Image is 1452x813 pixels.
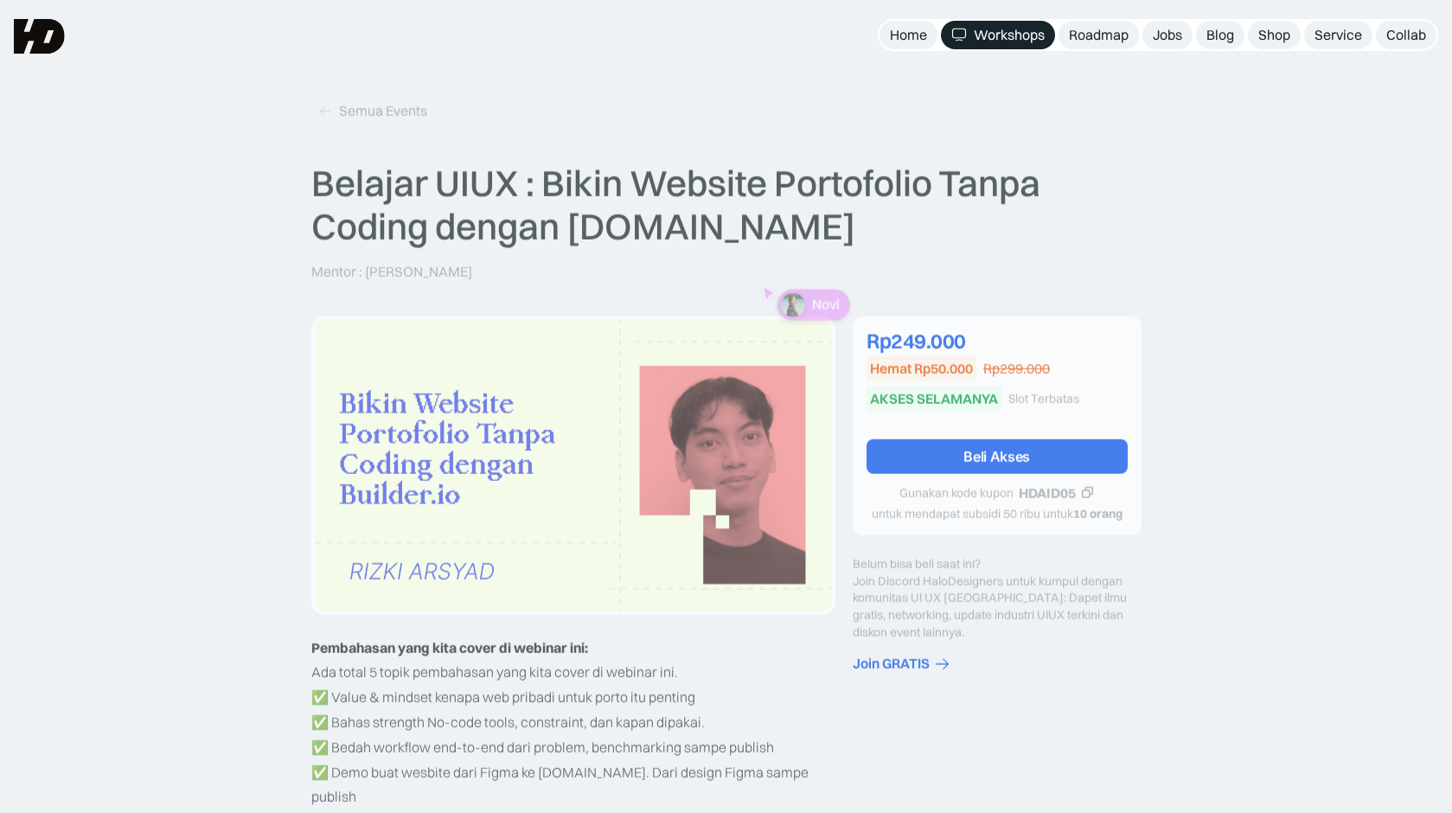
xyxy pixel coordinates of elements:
strong: Pembahasan yang kita cover di webinar ini: [311,639,588,656]
div: Rp249.000 [867,330,1128,351]
a: Service [1304,21,1372,49]
a: Collab [1376,21,1436,49]
div: Slot Terbatas [1008,392,1079,406]
div: Collab [1386,26,1426,44]
a: Shop [1248,21,1301,49]
a: Semua Events [311,97,434,125]
div: HDAID05 [1019,484,1076,503]
div: Jobs [1153,26,1182,44]
div: AKSES SELAMANYA [870,390,998,408]
a: Roadmap [1059,21,1139,49]
p: Belajar UIUX : Bikin Website Portofolio Tanpa Coding dengan [DOMAIN_NAME] [311,162,1142,249]
div: Blog [1206,26,1234,44]
div: Hemat Rp50.000 [870,360,973,378]
div: Shop [1258,26,1290,44]
a: Blog [1196,21,1244,49]
p: ‍ [311,636,835,661]
div: Belum bisa beli saat ini? Join Discord HaloDesigners untuk kumpul dengan komunitas UI UX [GEOGRAP... [853,556,1142,641]
a: Jobs [1142,21,1193,49]
div: Semua Events [339,102,427,120]
a: Home [880,21,937,49]
div: untuk mendapat subsidi 50 ribu untuk [872,508,1123,522]
p: Novi [811,297,839,313]
div: Service [1314,26,1362,44]
p: Ada total 5 topik pembahasan yang kita cover di webinar ini. [311,661,835,686]
a: Join GRATIS [853,655,1142,673]
div: Gunakan kode kupon [899,486,1014,501]
div: Home [890,26,927,44]
strong: 10 orang [1073,507,1123,522]
a: Beli Akses [867,439,1128,474]
p: Mentor : [PERSON_NAME] [311,262,472,280]
a: Workshops [941,21,1055,49]
div: Roadmap [1069,26,1129,44]
div: Join GRATIS [853,655,930,673]
div: Workshops [974,26,1045,44]
div: Rp299.000 [983,360,1050,378]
